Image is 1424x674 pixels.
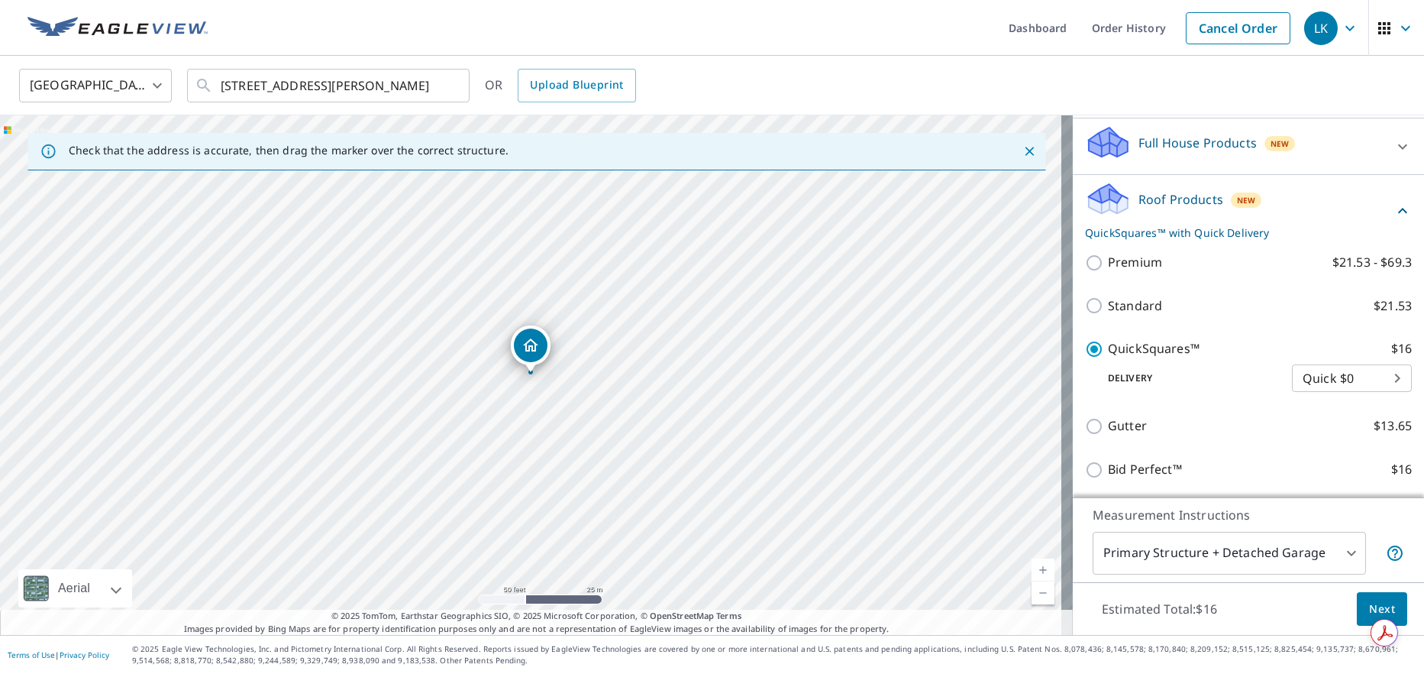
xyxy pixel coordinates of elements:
[1186,12,1290,44] a: Cancel Order
[1138,190,1223,209] p: Roof Products
[511,326,551,373] div: Dropped pin, building 1, Residential property, 2432 Lynbridge Dr Plano, TX 75025
[1108,416,1147,436] p: Gutter
[1357,592,1407,627] button: Next
[1374,416,1412,436] p: $13.65
[485,69,636,102] div: OR
[1332,253,1412,272] p: $21.53 - $69.3
[1093,506,1404,524] p: Measurement Instructions
[53,569,95,608] div: Aerial
[650,610,714,621] a: OpenStreetMap
[1085,225,1393,241] p: QuickSquares™ with Quick Delivery
[19,64,172,107] div: [GEOGRAPHIC_DATA]
[1108,253,1162,272] p: Premium
[1108,460,1182,479] p: Bid Perfect™
[1085,371,1292,385] p: Delivery
[1374,296,1412,316] p: $21.53
[221,64,438,107] input: Search by address or latitude-longitude
[1138,134,1257,152] p: Full House Products
[1093,532,1366,575] div: Primary Structure + Detached Garage
[132,643,1416,666] p: © 2025 Eagle View Technologies, Inc. and Pictometry International Corp. All Rights Reserved. Repo...
[8,650,109,659] p: |
[1108,296,1162,316] p: Standard
[331,610,741,623] span: © 2025 TomTom, Earthstar Geographics SIO, © 2025 Microsoft Corporation, ©
[1108,339,1200,358] p: QuickSquares™
[69,144,509,157] p: Check that the address is accurate, then drag the marker over the correct structure.
[1085,181,1412,241] div: Roof ProductsNewQuickSquares™ with Quick Delivery
[1085,125,1412,168] div: Full House ProductsNew
[1292,357,1412,400] div: Quick $0
[518,69,635,102] a: Upload Blueprint
[1090,592,1229,626] p: Estimated Total: $16
[1304,11,1338,45] div: LK
[1032,582,1054,604] a: Current Level 19, Zoom Out
[60,650,109,660] a: Privacy Policy
[1386,544,1404,562] span: Your report will include the primary structure and a detached garage if one exists.
[1391,339,1412,358] p: $16
[530,76,623,95] span: Upload Blueprint
[1369,600,1395,619] span: Next
[1237,194,1256,206] span: New
[18,569,132,608] div: Aerial
[8,650,55,660] a: Terms of Use
[27,17,208,40] img: EV Logo
[1391,460,1412,479] p: $16
[1019,141,1039,161] button: Close
[1271,138,1290,150] span: New
[1032,559,1054,582] a: Current Level 19, Zoom In
[716,610,741,621] a: Terms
